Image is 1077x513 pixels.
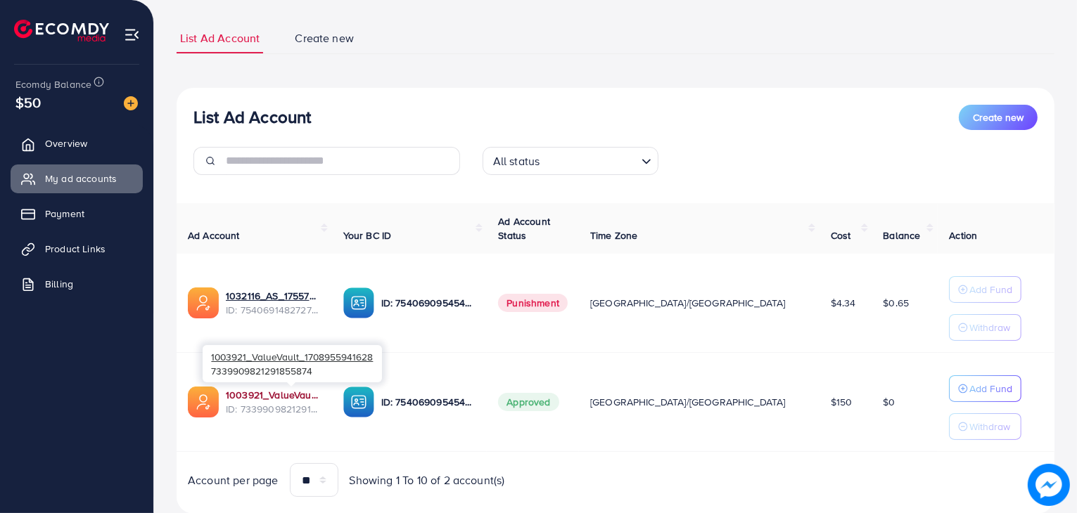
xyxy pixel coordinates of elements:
[949,413,1021,440] button: Withdraw
[11,164,143,193] a: My ad accounts
[949,228,977,242] span: Action
[381,294,476,311] p: ID: 7540690954542530567
[124,96,138,110] img: image
[343,228,392,242] span: Your BC ID
[969,281,1012,298] p: Add Fund
[14,20,109,41] img: logo
[483,147,658,175] div: Search for option
[11,129,143,157] a: Overview
[45,242,106,256] span: Product Links
[969,380,1012,397] p: Add Fund
[193,107,311,127] h3: List Ad Account
[226,289,321,318] div: <span class='underline'>1032116_AS_1755704222613</span></br>7540691482727464967
[11,200,143,228] a: Payment
[884,296,910,310] span: $0.65
[188,472,279,488] span: Account per page
[180,30,260,46] span: List Ad Account
[226,388,321,402] a: 1003921_ValueVault_1708955941628
[45,171,117,186] span: My ad accounts
[949,375,1021,402] button: Add Fund
[11,270,143,298] a: Billing
[959,105,1038,130] button: Create new
[188,387,219,417] img: ic-ads-acc.e4c84228.svg
[226,289,321,303] a: 1032116_AS_1755704222613
[15,92,41,112] span: $50
[226,303,321,317] span: ID: 7540691482727464967
[590,296,786,310] span: [GEOGRAPHIC_DATA]/[GEOGRAPHIC_DATA]
[884,228,921,242] span: Balance
[381,394,476,410] p: ID: 7540690954542530567
[831,395,853,409] span: $150
[498,393,559,411] span: Approved
[226,402,321,416] span: ID: 7339909821291855874
[490,151,543,171] span: All status
[498,294,568,312] span: Punishment
[45,277,73,291] span: Billing
[295,30,354,46] span: Create new
[498,214,550,242] span: Ad Account Status
[590,228,637,242] span: Time Zone
[949,276,1021,303] button: Add Fund
[831,228,851,242] span: Cost
[350,472,505,488] span: Showing 1 To 10 of 2 account(s)
[45,136,87,150] span: Overview
[973,110,1024,124] span: Create new
[544,148,635,171] input: Search for option
[45,207,84,221] span: Payment
[188,228,240,242] span: Ad Account
[211,350,373,363] span: 1003921_ValueVault_1708955941628
[949,314,1021,341] button: Withdraw
[203,345,382,382] div: 7339909821291855874
[15,77,91,91] span: Ecomdy Balance
[969,418,1010,435] p: Withdraw
[969,319,1010,336] p: Withdraw
[343,387,374,417] img: ic-ba-acc.ded83a64.svg
[831,296,856,310] span: $4.34
[124,27,140,43] img: menu
[590,395,786,409] span: [GEOGRAPHIC_DATA]/[GEOGRAPHIC_DATA]
[11,235,143,263] a: Product Links
[343,287,374,318] img: ic-ba-acc.ded83a64.svg
[188,287,219,318] img: ic-ads-acc.e4c84228.svg
[1028,464,1070,506] img: image
[884,395,896,409] span: $0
